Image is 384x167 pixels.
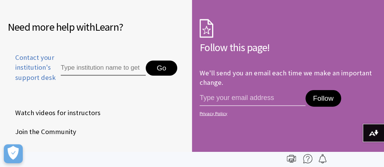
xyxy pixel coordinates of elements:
input: email address [200,90,305,106]
span: Learn [95,20,119,34]
input: Type institution name to get support [61,61,146,76]
span: Join the Community [8,126,76,137]
span: Contact your institution's support desk [8,53,60,83]
button: Open Preferences [4,144,23,163]
a: Join the Community [8,126,78,137]
p: We'll send you an email each time we make an important change. [200,69,372,86]
img: More help [303,154,312,163]
button: Go [146,61,177,76]
img: Print [287,154,296,163]
h2: Need more help with ? [8,19,184,35]
h2: Follow this page! [200,39,376,55]
span: Watch videos for instructors [8,107,101,119]
button: Follow [305,90,341,107]
a: Privacy Policy [200,111,374,116]
img: Follow this page [318,154,327,163]
a: Watch videos for instructors [8,107,102,119]
a: Contact your institution's support desk [8,53,60,92]
img: Subscription Icon [200,19,213,38]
